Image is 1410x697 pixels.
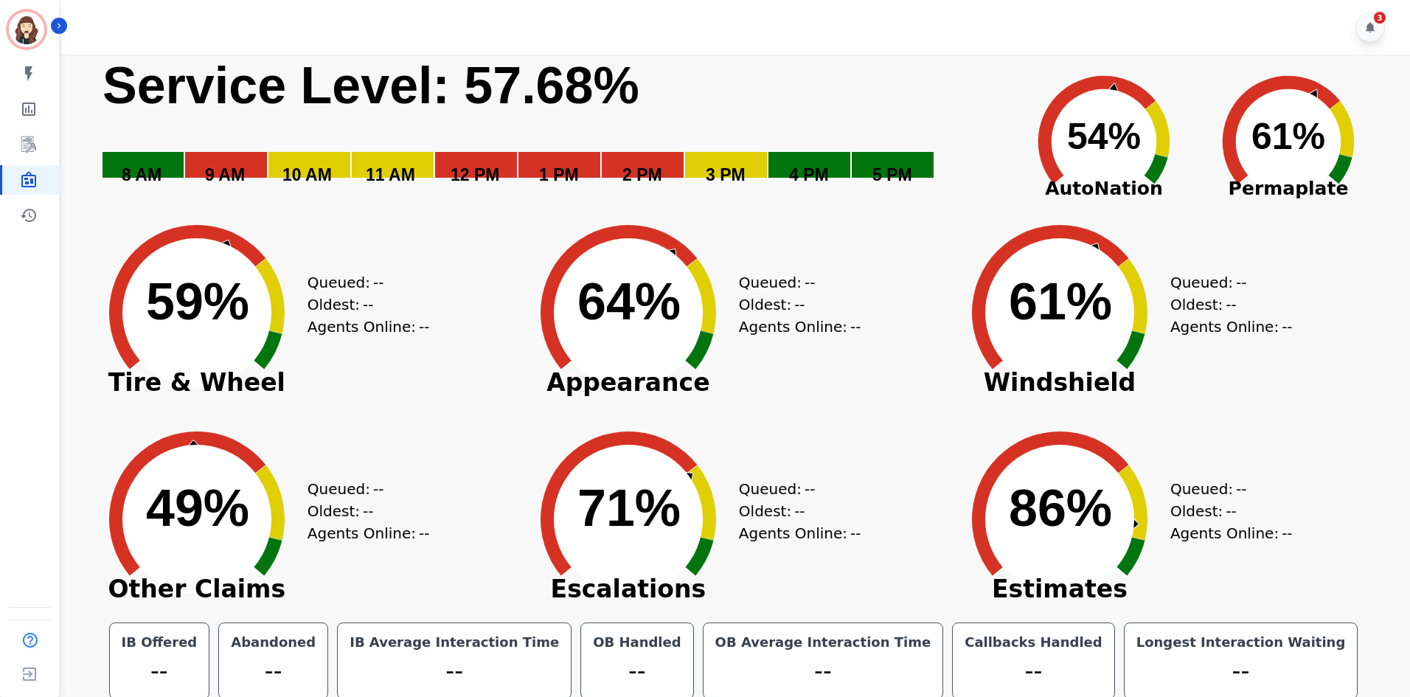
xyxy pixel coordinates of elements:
[739,478,850,500] div: Queued:
[590,653,684,690] div: --
[577,273,681,330] text: 64%
[1133,653,1349,690] div: --
[103,57,639,114] text: Service Level: 57.68%
[1133,632,1349,653] div: Longest Interaction Waiting
[1009,479,1112,537] text: 86%
[739,294,850,316] div: Oldest:
[86,582,308,597] span: Other Claims
[712,653,934,690] div: --
[739,271,850,294] div: Queued:
[1170,522,1296,544] div: Agents Online:
[739,500,850,522] div: Oldest:
[1170,500,1281,522] div: Oldest:
[347,632,562,653] div: IB Average Interaction Time
[228,653,319,690] div: --
[1170,316,1296,338] div: Agents Online:
[1251,116,1325,157] text: 61%
[805,478,815,500] span: --
[539,165,579,184] text: 1 PM
[1236,478,1246,500] span: --
[962,653,1105,690] div: --
[122,165,162,184] text: 8 AM
[205,165,245,184] text: 9 AM
[373,478,383,500] span: --
[1282,522,1292,544] span: --
[739,522,864,544] div: Agents Online:
[712,632,934,653] div: OB Average Interaction Time
[739,316,864,338] div: Agents Online:
[794,500,805,522] span: --
[518,375,739,390] span: Appearance
[706,165,746,184] text: 3 PM
[518,582,739,597] span: Escalations
[451,165,499,184] text: 12 PM
[1236,271,1246,294] span: --
[308,294,418,316] div: Oldest:
[308,500,418,522] div: Oldest:
[308,271,418,294] div: Queued:
[308,478,418,500] div: Queued:
[1170,478,1281,500] div: Queued:
[789,165,829,184] text: 4 PM
[1170,271,1281,294] div: Queued:
[146,479,249,537] text: 49%
[419,522,429,544] span: --
[228,632,319,653] div: Abandoned
[1282,316,1292,338] span: --
[794,294,805,316] span: --
[119,653,201,690] div: --
[622,165,662,184] text: 2 PM
[1012,175,1196,203] span: AutoNation
[805,271,815,294] span: --
[363,500,373,522] span: --
[101,55,1003,206] svg: Service Level: 0%
[949,582,1170,597] span: Estimates
[590,632,684,653] div: OB Handled
[850,316,861,338] span: --
[363,294,373,316] span: --
[872,165,912,184] text: 5 PM
[146,273,249,330] text: 59%
[1226,294,1236,316] span: --
[962,632,1105,653] div: Callbacks Handled
[282,165,332,184] text: 10 AM
[949,375,1170,390] span: Windshield
[1226,500,1236,522] span: --
[373,271,383,294] span: --
[86,375,308,390] span: Tire & Wheel
[1009,273,1112,330] text: 61%
[850,522,861,544] span: --
[9,12,44,47] img: Bordered avatar
[1196,175,1381,203] span: Permaplate
[1374,12,1386,24] div: 3
[308,316,433,338] div: Agents Online:
[1170,294,1281,316] div: Oldest:
[419,316,429,338] span: --
[577,479,681,537] text: 71%
[119,632,201,653] div: IB Offered
[1067,116,1141,157] text: 54%
[366,165,415,184] text: 11 AM
[347,653,562,690] div: --
[308,522,433,544] div: Agents Online:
